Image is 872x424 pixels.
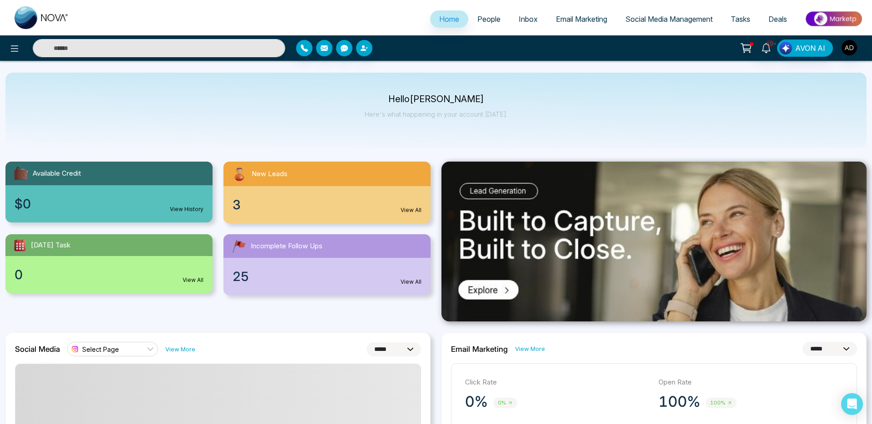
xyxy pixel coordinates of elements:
[401,206,421,214] a: View All
[439,15,459,24] span: Home
[365,95,508,103] p: Hello [PERSON_NAME]
[616,10,722,28] a: Social Media Management
[183,276,203,284] a: View All
[842,40,857,55] img: User Avatar
[233,195,241,214] span: 3
[231,238,247,254] img: followUps.svg
[401,278,421,286] a: View All
[15,345,60,354] h2: Social Media
[170,205,203,213] a: View History
[70,345,79,354] img: instagram
[519,15,538,24] span: Inbox
[252,169,287,179] span: New Leads
[33,168,81,179] span: Available Credit
[451,345,508,354] h2: Email Marketing
[365,110,508,118] p: Here's what happening in your account [DATE].
[477,15,500,24] span: People
[556,15,607,24] span: Email Marketing
[15,6,69,29] img: Nova CRM Logo
[430,10,468,28] a: Home
[625,15,713,24] span: Social Media Management
[13,238,27,252] img: todayTask.svg
[31,240,70,251] span: [DATE] Task
[218,234,436,295] a: Incomplete Follow Ups25View All
[441,162,867,321] img: .
[768,15,787,24] span: Deals
[15,194,31,213] span: $0
[510,10,547,28] a: Inbox
[722,10,759,28] a: Tasks
[659,377,843,388] p: Open Rate
[465,377,649,388] p: Click Rate
[801,9,867,29] img: Market-place.gif
[233,267,249,286] span: 25
[841,393,863,415] div: Open Intercom Messenger
[515,345,545,353] a: View More
[251,241,322,251] span: Incomplete Follow Ups
[493,398,517,408] span: 0%
[779,42,792,54] img: Lead Flow
[547,10,616,28] a: Email Marketing
[777,39,833,57] button: AVON AI
[218,162,436,223] a: New Leads3View All
[766,39,774,48] span: 10+
[82,345,119,354] span: Select Page
[15,265,23,284] span: 0
[468,10,510,28] a: People
[659,393,700,411] p: 100%
[465,393,488,411] p: 0%
[706,398,737,408] span: 100%
[231,165,248,182] img: newLeads.svg
[731,15,750,24] span: Tasks
[755,39,777,55] a: 10+
[795,43,825,54] span: AVON AI
[165,345,195,354] a: View More
[759,10,796,28] a: Deals
[13,165,29,182] img: availableCredit.svg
